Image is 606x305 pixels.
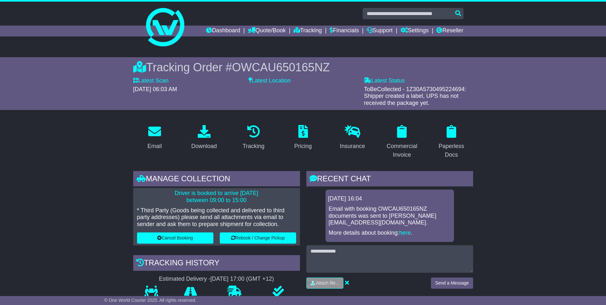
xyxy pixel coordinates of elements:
div: Insurance [340,142,365,151]
span: OWCAU650165NZ [232,61,330,74]
label: Latest Status [364,77,405,84]
span: ToBeCollected - 1Z30A5730495224694: Shipper created a label, UPS has not received the package yet. [364,86,466,106]
label: Latest Location [249,77,291,84]
a: Insurance [336,123,369,153]
a: Reseller [436,26,463,36]
div: [DATE] 17:00 (GMT +12) [211,276,274,283]
button: Rebook / Change Pickup [220,232,296,244]
p: Email with booking OWCAU650165NZ documents was sent to [PERSON_NAME][EMAIL_ADDRESS][DOMAIN_NAME]. [329,206,451,226]
a: here [399,230,411,236]
div: Tracking Order # [133,60,473,74]
a: Support [367,26,393,36]
span: [DATE] 06:03 AM [133,86,177,92]
div: Commercial Invoice [385,142,419,159]
a: Commercial Invoice [380,123,424,161]
span: © One World Courier 2025. All rights reserved. [104,298,196,303]
div: RECENT CHAT [306,171,473,188]
a: Tracking [294,26,322,36]
a: Pricing [290,123,316,153]
label: Latest Scan [133,77,169,84]
p: Driver is booked to arrive [DATE] between 09:00 to 15:00 [137,190,296,204]
div: [DATE] 16:04 [328,195,451,202]
div: Manage collection [133,171,300,188]
a: Paperless Docs [430,123,473,161]
a: Email [143,123,166,153]
div: Download [191,142,217,151]
button: Cancel Booking [137,232,213,244]
div: Tracking [242,142,264,151]
a: Financials [330,26,359,36]
div: Estimated Delivery - [133,276,300,283]
a: Download [187,123,221,153]
p: More details about booking: . [329,230,451,237]
div: Paperless Docs [434,142,469,159]
div: Pricing [294,142,312,151]
p: * Third Party (Goods being collected and delivered to third party addresses) please send all atta... [137,207,296,228]
div: Email [147,142,162,151]
button: Send a Message [431,278,473,289]
div: Tracking history [133,255,300,272]
a: Quote/Book [248,26,286,36]
a: Dashboard [206,26,240,36]
a: Tracking [238,123,268,153]
a: Settings [401,26,429,36]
